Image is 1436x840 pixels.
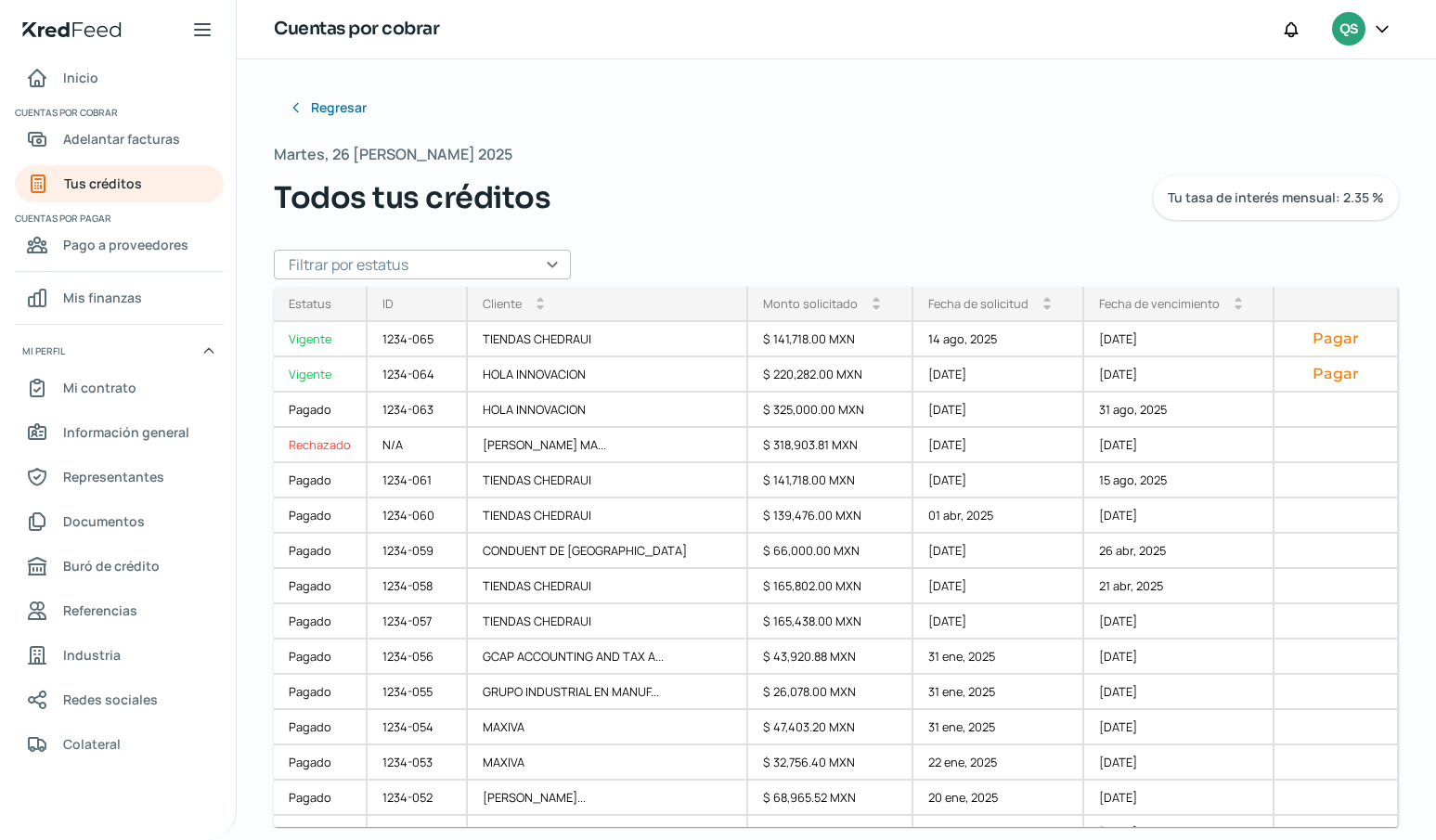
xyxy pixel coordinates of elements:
[15,279,224,317] a: Mis finanzas
[63,465,164,488] span: Representantes
[274,89,382,126] button: Regresar
[468,569,749,604] div: TIENDAS CHEDRAUI
[63,643,121,666] span: Industria
[468,781,749,816] div: [PERSON_NAME]...
[63,376,136,399] span: Mi contrato
[1084,534,1275,569] div: 26 abr, 2025
[748,745,913,781] div: $ 32,756.40 MXN
[15,414,224,451] a: Información general
[1339,19,1357,41] span: QS
[15,459,224,496] a: Representantes
[1084,745,1275,781] div: [DATE]
[468,357,749,393] div: HOLA INNOVACION
[22,342,65,359] span: Mi perfil
[368,322,468,357] div: 1234-065
[274,393,368,428] a: Pagado
[748,710,913,745] div: $ 47,403.20 MXN
[368,569,468,604] div: 1234-058
[15,104,221,121] span: Cuentas por cobrar
[368,745,468,781] div: 1234-053
[274,141,512,168] span: Martes, 26 [PERSON_NAME] 2025
[274,745,368,781] div: Pagado
[15,503,224,540] a: Documentos
[15,548,224,585] a: Buró de crédito
[15,59,224,97] a: Inicio
[748,357,913,393] div: $ 220,282.00 MXN
[274,640,368,675] a: Pagado
[913,322,1084,357] div: 14 ago, 2025
[274,428,368,463] a: Rechazado
[274,175,550,220] span: Todos tus créditos
[1084,675,1275,710] div: [DATE]
[748,781,913,816] div: $ 68,965.52 MXN
[468,745,749,781] div: MAXIVA
[1043,304,1051,311] i: arrow_drop_down
[289,295,331,312] div: Estatus
[15,637,224,674] a: Industria
[748,463,913,498] div: $ 141,718.00 MXN
[1235,304,1242,311] i: arrow_drop_down
[274,781,368,816] a: Pagado
[15,210,221,226] span: Cuentas por pagar
[928,295,1028,312] div: Fecha de solicitud
[274,534,368,569] a: Pagado
[468,428,749,463] div: [PERSON_NAME] MA...
[763,295,858,312] div: Monto solicitado
[1084,463,1275,498] div: 15 ago, 2025
[274,463,368,498] div: Pagado
[274,675,368,710] a: Pagado
[63,286,142,309] span: Mis finanzas
[537,304,544,311] i: arrow_drop_down
[15,165,224,202] a: Tus créditos
[913,534,1084,569] div: [DATE]
[274,16,439,43] h1: Cuentas por cobrar
[15,121,224,158] a: Adelantar facturas
[274,604,368,640] a: Pagado
[913,463,1084,498] div: [DATE]
[63,420,189,444] span: Información general
[1289,365,1382,383] button: Pagar
[913,781,1084,816] div: 20 ene, 2025
[468,604,749,640] div: TIENDAS CHEDRAUI
[274,322,368,357] a: Vigente
[63,732,121,756] span: Colateral
[64,172,142,195] span: Tus créditos
[368,710,468,745] div: 1234-054
[1084,393,1275,428] div: 31 ago, 2025
[873,304,880,311] i: arrow_drop_down
[468,498,749,534] div: TIENDAS CHEDRAUI
[63,127,180,150] span: Adelantar facturas
[748,428,913,463] div: $ 318,903.81 MXN
[382,295,394,312] div: ID
[1084,604,1275,640] div: [DATE]
[468,675,749,710] div: GRUPO INDUSTRIAL EN MANUF...
[274,710,368,745] div: Pagado
[368,393,468,428] div: 1234-063
[913,393,1084,428] div: [DATE]
[1084,710,1275,745] div: [DATE]
[368,604,468,640] div: 1234-057
[1084,498,1275,534] div: [DATE]
[311,101,367,114] span: Regresar
[63,66,98,89] span: Inicio
[274,357,368,393] a: Vigente
[274,569,368,604] div: Pagado
[913,604,1084,640] div: [DATE]
[368,640,468,675] div: 1234-056
[63,688,158,711] span: Redes sociales
[913,710,1084,745] div: 31 ene, 2025
[15,592,224,629] a: Referencias
[913,498,1084,534] div: 01 abr, 2025
[483,295,522,312] div: Cliente
[368,463,468,498] div: 1234-061
[913,428,1084,463] div: [DATE]
[368,781,468,816] div: 1234-052
[274,498,368,534] div: Pagado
